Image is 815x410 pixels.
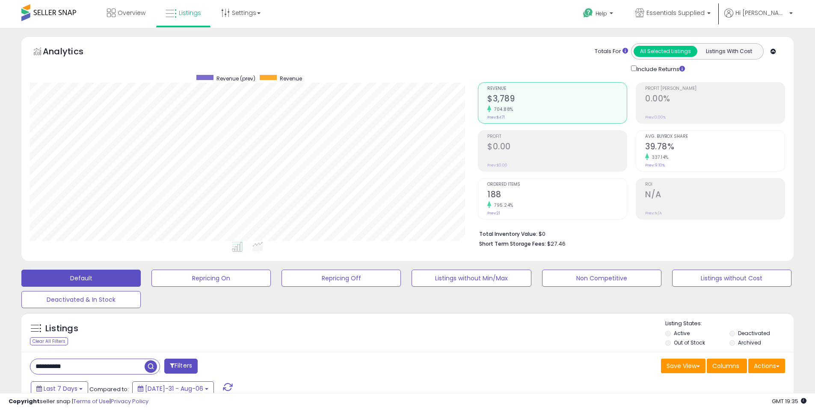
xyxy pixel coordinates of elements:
h5: Analytics [43,45,100,59]
span: Revenue (prev) [216,75,255,82]
button: Default [21,270,141,287]
span: ROI [645,182,785,187]
button: Deactivated & In Stock [21,291,141,308]
li: $0 [479,228,779,238]
h2: 39.78% [645,142,785,153]
span: Revenue [280,75,302,82]
span: Columns [712,362,739,370]
label: Active [674,330,690,337]
div: Include Returns [625,64,695,74]
span: 2025-08-14 19:35 GMT [772,397,806,405]
button: Repricing Off [282,270,401,287]
small: 337.14% [649,154,669,160]
h2: 188 [487,190,627,201]
b: Total Inventory Value: [479,230,537,238]
button: Last 7 Days [31,381,88,396]
h2: N/A [645,190,785,201]
h2: $0.00 [487,142,627,153]
small: 704.88% [491,106,513,113]
span: Overview [118,9,145,17]
button: Columns [707,359,747,373]
i: Get Help [583,8,593,18]
label: Out of Stock [674,339,705,346]
span: Profit [487,134,627,139]
small: Prev: $0.00 [487,163,507,168]
h5: Listings [45,323,78,335]
button: Actions [748,359,785,373]
a: Privacy Policy [111,397,148,405]
small: Prev: 21 [487,211,500,216]
button: Listings With Cost [697,46,761,57]
span: Revenue [487,86,627,91]
button: All Selected Listings [634,46,697,57]
div: Totals For [595,48,628,56]
span: Last 7 Days [44,384,77,393]
p: Listing States: [665,320,794,328]
div: Clear All Filters [30,337,68,345]
a: Terms of Use [73,397,110,405]
span: Avg. Buybox Share [645,134,785,139]
span: Listings [179,9,201,17]
small: Prev: 9.10% [645,163,665,168]
a: Help [576,1,622,28]
button: Repricing On [151,270,271,287]
button: Save View [661,359,705,373]
span: Essentials Supplied [646,9,705,17]
small: Prev: N/A [645,211,662,216]
span: Help [596,10,607,17]
span: Ordered Items [487,182,627,187]
span: $27.46 [547,240,566,248]
label: Archived [738,339,761,346]
span: Profit [PERSON_NAME] [645,86,785,91]
div: seller snap | | [9,398,148,406]
b: Short Term Storage Fees: [479,240,546,247]
h2: $3,789 [487,94,627,105]
span: Hi [PERSON_NAME] [735,9,787,17]
small: 795.24% [491,202,513,208]
button: Listings without Min/Max [412,270,531,287]
h2: 0.00% [645,94,785,105]
small: Prev: 0.00% [645,115,666,120]
strong: Copyright [9,397,40,405]
a: Hi [PERSON_NAME] [724,9,793,28]
small: Prev: $471 [487,115,505,120]
button: Non Competitive [542,270,661,287]
button: [DATE]-31 - Aug-06 [132,381,214,396]
span: [DATE]-31 - Aug-06 [145,384,203,393]
button: Listings without Cost [672,270,791,287]
label: Deactivated [738,330,770,337]
span: Compared to: [89,385,129,393]
button: Filters [164,359,198,374]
